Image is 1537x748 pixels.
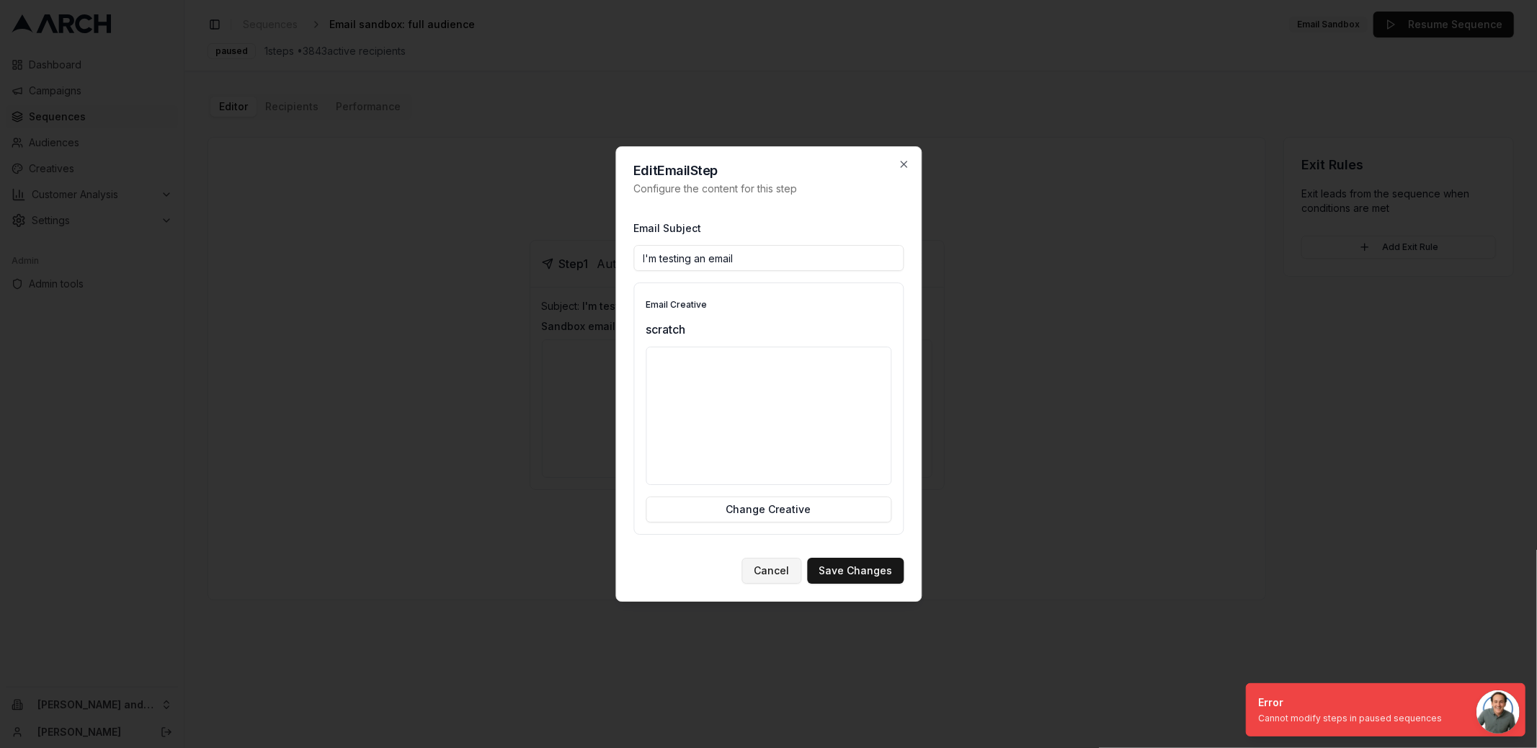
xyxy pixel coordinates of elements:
[633,182,904,196] p: Configure the content for this step
[1258,695,1442,710] div: Error
[633,164,904,177] h2: Edit Email Step
[646,299,707,310] label: Email Creative
[633,245,904,271] input: Enter email subject line
[633,222,701,234] label: Email Subject
[807,558,904,584] button: Save Changes
[741,558,801,584] button: Cancel
[646,321,891,338] p: scratch
[1258,713,1442,724] div: Cannot modify steps in paused sequences
[646,497,891,522] button: Change Creative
